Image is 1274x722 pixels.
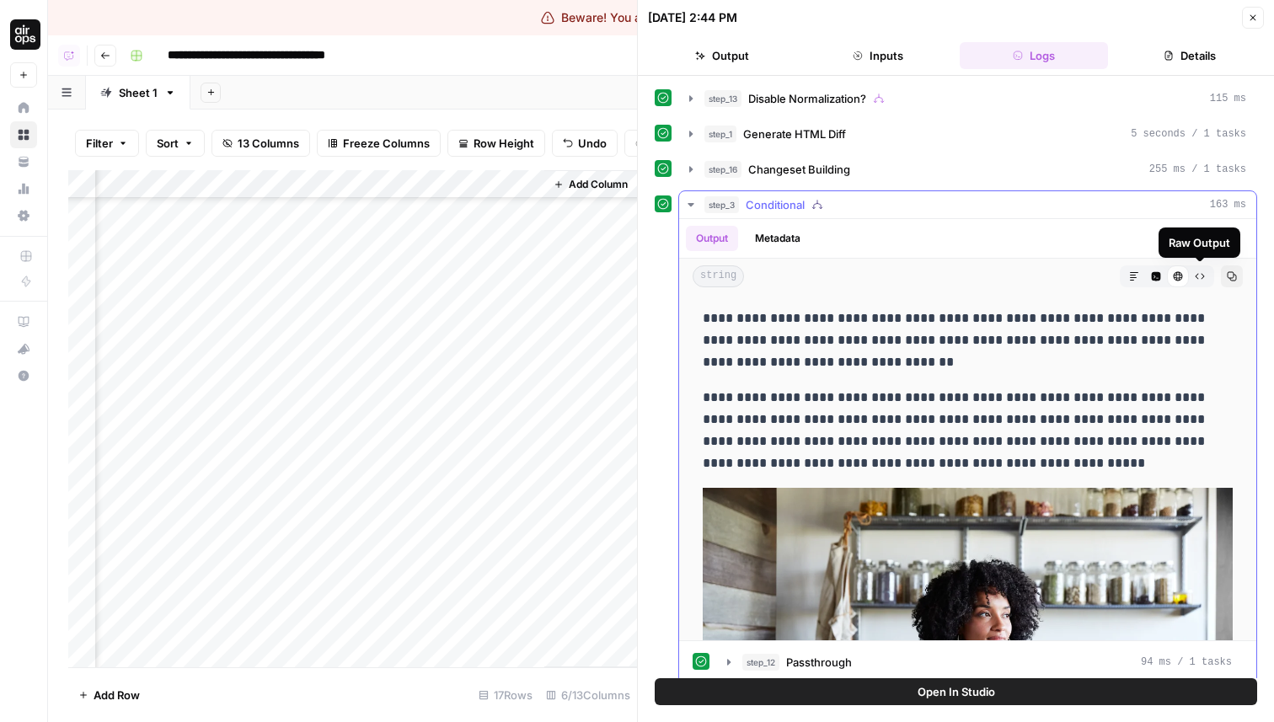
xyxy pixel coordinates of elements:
[10,148,37,175] a: Your Data
[119,84,158,101] div: Sheet 1
[10,308,37,335] a: AirOps Academy
[704,161,741,178] span: step_16
[1210,91,1246,106] span: 115 ms
[679,120,1256,147] button: 5 seconds / 1 tasks
[704,126,736,142] span: step_1
[146,130,205,157] button: Sort
[11,336,36,361] div: What's new?
[10,362,37,389] button: Help + Support
[10,175,37,202] a: Usage
[578,135,607,152] span: Undo
[648,9,737,26] div: [DATE] 2:44 PM
[317,130,441,157] button: Freeze Columns
[94,687,140,703] span: Add Row
[648,42,797,69] button: Output
[474,135,534,152] span: Row Height
[717,649,1242,676] button: 94 ms / 1 tasks
[10,13,37,56] button: Workspace: AirOps Administrative
[10,19,40,50] img: AirOps Administrative Logo
[10,202,37,229] a: Settings
[86,135,113,152] span: Filter
[447,130,545,157] button: Row Height
[10,94,37,121] a: Home
[960,42,1109,69] button: Logs
[75,130,139,157] button: Filter
[679,156,1256,183] button: 255 ms / 1 tasks
[211,130,310,157] button: 13 Columns
[10,335,37,362] button: What's new?
[704,90,741,107] span: step_13
[679,219,1256,683] div: 163 ms
[547,174,634,195] button: Add Column
[552,130,618,157] button: Undo
[1131,126,1246,142] span: 5 seconds / 1 tasks
[679,191,1256,218] button: 163 ms
[743,126,846,142] span: Generate HTML Diff
[693,265,744,287] span: string
[157,135,179,152] span: Sort
[238,135,299,152] span: 13 Columns
[745,226,811,251] button: Metadata
[1141,655,1232,670] span: 94 ms / 1 tasks
[1169,234,1230,251] div: Raw Output
[686,226,738,251] button: Output
[655,678,1257,705] button: Open In Studio
[68,682,150,709] button: Add Row
[472,682,539,709] div: 17 Rows
[539,682,637,709] div: 6/13 Columns
[918,683,995,700] span: Open In Studio
[804,42,953,69] button: Inputs
[541,9,733,26] div: Beware! You are in production!
[1210,197,1246,212] span: 163 ms
[748,90,866,107] span: Disable Normalization?
[704,196,739,213] span: step_3
[742,654,779,671] span: step_12
[569,177,628,192] span: Add Column
[343,135,430,152] span: Freeze Columns
[746,196,805,213] span: Conditional
[786,654,852,671] span: Passthrough
[1149,162,1246,177] span: 255 ms / 1 tasks
[679,85,1256,112] button: 115 ms
[10,121,37,148] a: Browse
[748,161,850,178] span: Changeset Building
[1115,42,1264,69] button: Details
[86,76,190,110] a: Sheet 1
